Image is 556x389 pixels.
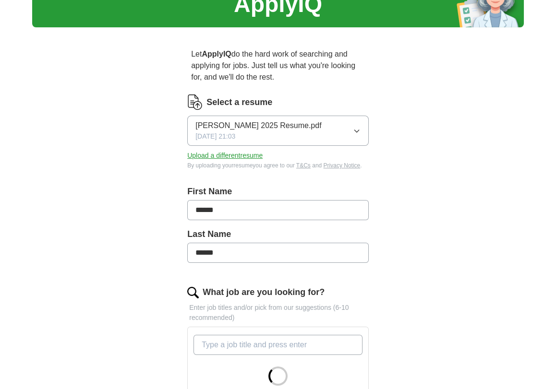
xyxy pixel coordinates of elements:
[187,94,203,110] img: CV Icon
[324,162,361,169] a: Privacy Notice
[187,185,369,198] label: First Name
[187,161,369,170] div: By uploading your resume you agree to our and .
[187,287,199,298] img: search.png
[187,303,369,323] p: Enter job titles and/or pick from our suggestions (6-10 recommended)
[202,50,231,58] strong: ApplyIQ
[187,228,369,241] label: Last Name
[206,96,272,109] label: Select a resume
[187,151,263,161] button: Upload a differentresume
[195,131,235,141] span: [DATE] 21:03
[193,335,363,355] input: Type a job title and press enter
[296,162,311,169] a: T&Cs
[195,120,321,131] span: [PERSON_NAME] 2025 Resume.pdf
[187,45,369,87] p: Let do the hard work of searching and applying for jobs. Just tell us what you're looking for, an...
[187,116,369,146] button: [PERSON_NAME] 2025 Resume.pdf[DATE] 21:03
[203,286,325,299] label: What job are you looking for?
